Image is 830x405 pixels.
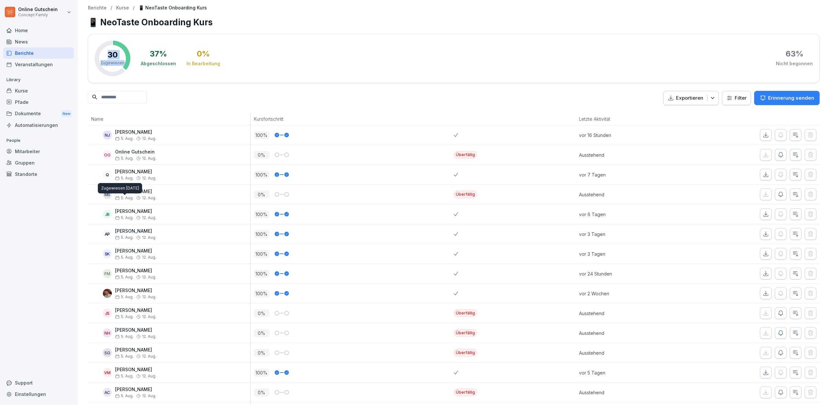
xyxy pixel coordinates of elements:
[3,36,74,47] a: News
[150,50,167,58] div: 37 %
[454,349,477,357] div: Überfällig
[579,290,677,297] p: vor 2 Wochen
[103,269,112,278] div: FM
[115,209,156,214] p: [PERSON_NAME]
[663,91,719,105] button: Exportieren
[454,309,477,317] div: Überfällig
[116,5,129,11] a: Kurse
[142,314,156,319] span: 12. Aug.
[103,150,112,159] div: OG
[111,5,112,11] p: /
[579,270,677,277] p: vor 24 Stunden
[115,156,134,161] span: 5. Aug.
[115,334,134,339] span: 5. Aug.
[115,149,156,155] p: Online Gutschein
[579,231,677,238] p: vor 3 Tagen
[115,327,156,333] p: [PERSON_NAME]
[3,85,74,96] a: Kurse
[88,5,107,11] a: Berichte
[579,251,677,257] p: vor 3 Tagen
[115,374,134,378] span: 5. Aug.
[103,388,112,397] div: AC
[115,314,134,319] span: 5. Aug.
[454,190,477,198] div: Überfällig
[103,289,112,298] img: oav1sztitnw5ycfyih340kzn.png
[142,136,156,141] span: 12. Aug.
[3,377,74,388] div: Support
[142,374,156,378] span: 12. Aug.
[101,60,124,66] p: Zugewiesen
[3,59,74,70] a: Veranstaltungen
[579,369,677,376] p: vor 5 Tagen
[579,132,677,139] p: vor 16 Stunden
[579,330,677,337] p: Ausstehend
[768,94,814,102] p: Erinnerung senden
[786,50,803,58] div: 63 %
[3,388,74,400] a: Einstellungen
[254,250,269,258] p: 100 %
[88,16,820,29] h1: 📱 NeoTaste Onboarding Kurs
[115,215,134,220] span: 5. Aug.
[18,7,58,12] p: Online Gutschein
[115,275,134,279] span: 5. Aug.
[108,51,118,59] p: 30
[454,388,477,396] div: Überfällig
[3,146,74,157] a: Mitarbeiter
[138,5,207,11] p: 📱 NeoTaste Onboarding Kurs
[3,96,74,108] div: Pfade
[579,211,677,218] p: vor 6 Tagen
[454,151,477,159] div: Überfällig
[115,268,156,274] p: [PERSON_NAME]
[3,168,74,180] a: Standorte
[91,116,247,122] p: Name
[776,60,813,67] div: Nicht begonnen
[115,308,156,313] p: [PERSON_NAME]
[103,348,112,357] div: SG
[103,210,112,219] div: JB
[579,152,677,158] p: Ausstehend
[254,388,269,397] p: 0 %
[3,108,74,120] a: DokumenteNew
[103,130,112,140] div: NJ
[142,235,156,240] span: 12. Aug.
[754,91,820,105] button: Erinnerung senden
[726,95,747,101] div: Filter
[115,176,134,180] span: 5. Aug.
[115,347,156,353] p: [PERSON_NAME]
[115,387,156,392] p: [PERSON_NAME]
[115,136,134,141] span: 5. Aug.
[115,196,134,200] span: 5. Aug.
[115,129,156,135] p: [PERSON_NAME]
[254,190,269,199] p: 0 %
[254,329,269,337] p: 0 %
[18,13,58,17] p: Concept Family
[142,275,156,279] span: 12. Aug.
[103,190,112,199] div: MS
[142,215,156,220] span: 12. Aug.
[142,156,156,161] span: 12. Aug.
[133,5,135,11] p: /
[254,349,269,357] p: 0 %
[141,60,176,67] div: Abgeschlossen
[115,354,134,359] span: 5. Aug.
[142,334,156,339] span: 12. Aug.
[3,119,74,131] div: Automatisierungen
[115,367,156,373] p: [PERSON_NAME]
[3,25,74,36] a: Home
[115,235,134,240] span: 5. Aug.
[254,171,269,179] p: 100 %
[103,309,112,318] div: JS
[579,116,674,122] p: Letzte Aktivität
[142,354,156,359] span: 12. Aug.
[142,255,156,260] span: 12. Aug.
[103,249,112,258] div: SK
[103,229,112,239] div: AP
[454,329,477,337] div: Überfällig
[142,196,156,200] span: 12. Aug.
[103,170,112,179] div: Q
